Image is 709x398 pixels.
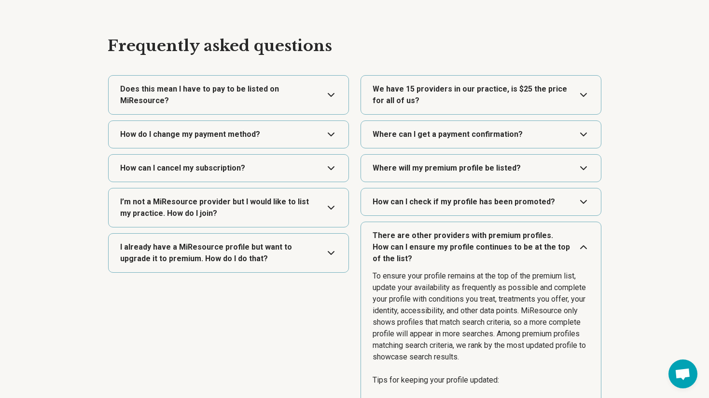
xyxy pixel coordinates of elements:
[373,230,589,265] dt: There are other providers with premium profiles. How can I ensure my profile continues to be at t...
[365,155,597,182] button: Expand
[365,121,597,148] button: Expand
[108,36,602,56] h2: Frequently asked questions
[120,241,337,265] dt: I already have a MiResource profile but want to upgrade it to premium. How do I do that?
[373,162,589,174] dt: Where will my premium profile be listed?
[120,129,337,140] dt: How do I change my payment method?
[365,222,597,272] button: Expand
[112,76,345,114] button: Expand
[365,76,597,114] button: Expand
[112,155,345,182] button: Expand
[120,83,337,106] dt: Does this mean I have to pay to be listed on MiResource?
[373,83,589,106] dt: We have 15 providers in our practice, is $25 the price for all of us?
[120,196,337,219] dt: I’m not a MiResource provider but I would like to list my practice. How do I join?
[373,129,589,140] dt: Where can I get a payment confirmation?
[373,196,589,208] dt: How can I check if my profile has been promoted?
[365,188,597,215] button: Expand
[668,359,697,388] div: Open chat
[112,188,345,227] button: Expand
[112,121,345,148] button: Expand
[112,234,345,272] button: Expand
[120,162,337,174] dt: How can I cancel my subscription?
